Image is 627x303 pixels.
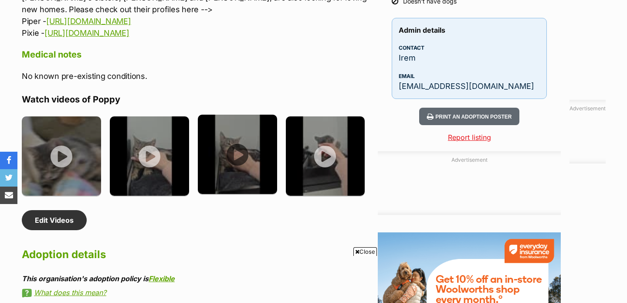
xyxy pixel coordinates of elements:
[22,289,373,296] a: What does this mean?
[198,115,277,194] img: ax5updl7eholml9ui6yv.jpg
[22,94,373,105] h4: Watch videos of Poppy
[419,108,519,126] button: Print an adoption poster
[399,52,540,64] p: Irem
[399,25,540,35] h3: Admin details
[44,28,129,37] a: [URL][DOMAIN_NAME]
[569,100,606,163] div: Advertisement
[22,116,101,196] img: buxbqamjo11ixagro7ye.jpg
[378,151,561,215] div: Advertisement
[399,80,540,92] p: [EMAIL_ADDRESS][DOMAIN_NAME]
[353,247,377,256] span: Close
[22,49,373,60] h4: Medical notes
[22,275,373,283] div: This organisation's adoption policy is
[399,72,540,80] p: Email
[22,210,87,230] a: Edit Videos
[399,44,540,52] p: Contact
[155,259,472,299] iframe: Advertisement
[286,116,365,196] img: extjkllq9agux7wkrjer.jpg
[46,17,131,26] a: [URL][DOMAIN_NAME]
[378,132,561,143] a: Report listing
[22,245,373,264] h2: Adoption details
[149,274,175,283] a: Flexible
[110,116,189,196] img: nn2afuxq7tix7gwiqd6y.jpg
[22,70,373,82] p: No known pre-existing conditions.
